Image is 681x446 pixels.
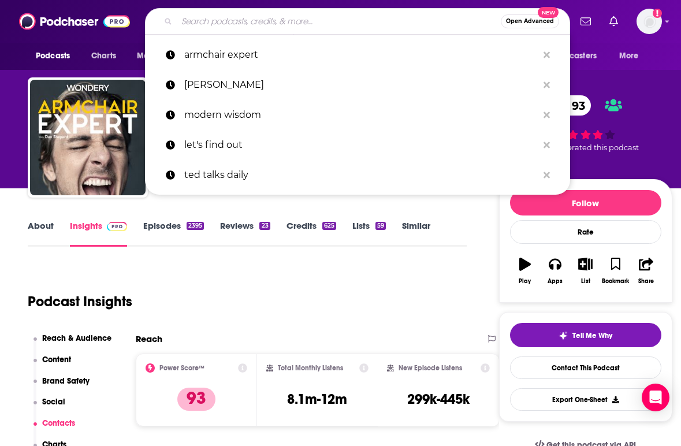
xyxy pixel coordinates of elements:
[559,331,568,340] img: tell me why sparkle
[399,364,462,372] h2: New Episode Listens
[638,278,654,285] div: Share
[540,250,570,292] button: Apps
[407,391,470,408] h3: 299k-445k
[159,364,204,372] h2: Power Score™
[572,331,612,340] span: Tell Me Why
[36,48,70,64] span: Podcasts
[30,80,146,195] img: Armchair Expert with Dax Shepard
[519,278,531,285] div: Play
[34,333,112,355] button: Reach & Audience
[510,190,661,215] button: Follow
[501,14,559,28] button: Open AdvancedNew
[605,12,623,31] a: Show notifications dropdown
[145,100,570,130] a: modern wisdom
[402,220,430,247] a: Similar
[184,70,538,100] p: jordan peterson
[34,418,76,440] button: Contacts
[145,8,570,35] div: Search podcasts, credits, & more...
[576,12,596,31] a: Show notifications dropdown
[34,397,66,418] button: Social
[143,220,204,247] a: Episodes2395
[145,70,570,100] a: [PERSON_NAME]
[611,45,653,67] button: open menu
[510,323,661,347] button: tell me why sparkleTell Me Why
[499,81,672,167] div: 93 72 peoplerated this podcast
[375,222,386,230] div: 59
[145,160,570,190] a: ted talks daily
[287,391,347,408] h3: 8.1m-12m
[91,48,116,64] span: Charts
[560,95,591,116] span: 93
[34,355,72,376] button: Content
[534,45,613,67] button: open menu
[637,9,662,34] button: Show profile menu
[637,9,662,34] span: Logged in as HughE
[145,130,570,160] a: let's find out
[42,333,111,343] p: Reach & Audience
[259,222,270,230] div: 23
[572,143,639,152] span: rated this podcast
[42,376,90,386] p: Brand Safety
[602,278,629,285] div: Bookmark
[84,45,123,67] a: Charts
[28,220,54,247] a: About
[538,7,559,18] span: New
[510,220,661,244] div: Rate
[184,160,538,190] p: ted talks daily
[581,278,590,285] div: List
[570,250,600,292] button: List
[28,293,132,310] h1: Podcast Insights
[653,9,662,18] svg: Add a profile image
[136,333,162,344] h2: Reach
[107,222,127,231] img: Podchaser Pro
[19,10,130,32] img: Podchaser - Follow, Share and Rate Podcasts
[177,388,215,411] p: 93
[510,356,661,379] a: Contact This Podcast
[70,220,127,247] a: InsightsPodchaser Pro
[642,384,669,411] div: Open Intercom Messenger
[177,12,501,31] input: Search podcasts, credits, & more...
[184,40,538,70] p: armchair expert
[187,222,204,230] div: 2395
[129,45,193,67] button: open menu
[220,220,270,247] a: Reviews23
[42,397,65,407] p: Social
[506,18,554,24] span: Open Advanced
[637,9,662,34] img: User Profile
[42,418,75,428] p: Contacts
[28,45,85,67] button: open menu
[137,48,178,64] span: Monitoring
[286,220,336,247] a: Credits625
[631,250,661,292] button: Share
[548,278,563,285] div: Apps
[34,376,90,397] button: Brand Safety
[322,222,336,230] div: 625
[352,220,386,247] a: Lists59
[145,40,570,70] a: armchair expert
[510,388,661,411] button: Export One-Sheet
[184,100,538,130] p: modern wisdom
[619,48,639,64] span: More
[184,130,538,160] p: let's find out
[278,364,343,372] h2: Total Monthly Listens
[601,250,631,292] button: Bookmark
[42,355,71,365] p: Content
[510,250,540,292] button: Play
